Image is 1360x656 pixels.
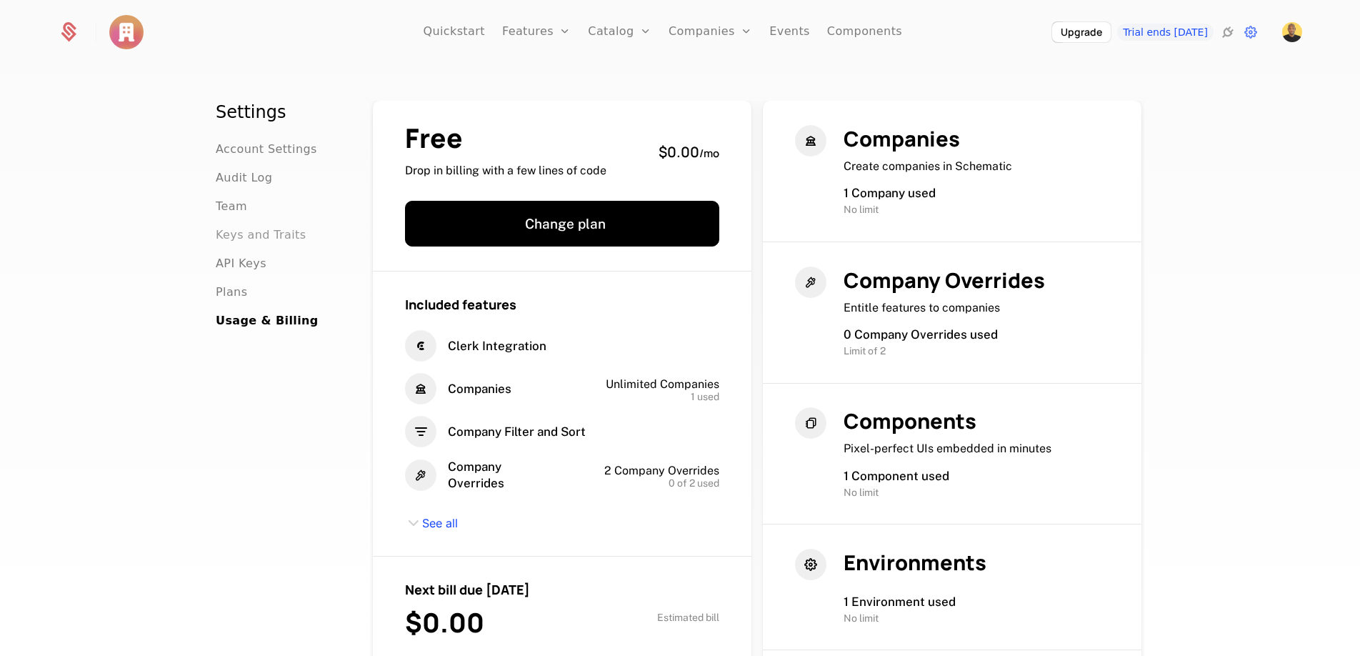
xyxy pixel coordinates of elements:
[844,204,879,215] span: No limit
[405,125,606,151] span: Free
[405,330,436,362] i: clerk
[844,266,1045,294] span: Company Overrides
[691,392,719,402] span: 1 used
[844,469,949,483] span: 1 Component used
[405,296,516,313] span: Included features
[669,478,719,488] span: 0 of 2 used
[844,124,960,153] span: Companies
[699,146,719,161] sub: / mo
[216,101,336,124] h1: Settings
[657,612,719,623] span: Estimated bill
[1282,22,1302,42] img: Jason Suárez
[216,284,247,301] a: Plans
[844,159,1012,173] span: Create companies in Schematic
[844,345,886,357] span: Limit of 2
[405,201,719,247] button: Change plan
[844,612,879,624] span: No limit
[1219,24,1236,41] a: Integrations
[1052,22,1111,42] button: Upgrade
[216,141,317,158] a: Account Settings
[216,312,319,329] a: Usage & Billing
[405,163,606,179] span: Drop in billing with a few lines of code
[844,548,986,577] span: Environments
[216,198,247,215] a: Team
[1117,24,1214,41] a: Trial ends [DATE]
[448,459,549,492] span: Company Overrides
[405,515,422,532] i: chevron-down
[405,610,484,636] span: $0.00
[795,549,826,580] i: cog
[216,169,272,187] a: Audit Log
[422,516,458,532] span: See all
[844,487,879,498] span: No limit
[448,381,511,397] span: Companies
[1242,24,1259,41] a: Settings
[216,255,266,272] a: API Keys
[844,407,976,435] span: Components
[1282,22,1302,42] button: Open user button
[405,373,436,404] i: bank
[405,416,436,447] i: filter
[795,267,826,298] i: hammer
[795,407,826,439] i: chips
[448,424,586,440] span: Company Filter and Sort
[216,101,336,329] nav: Main
[405,459,436,491] i: hammer
[844,327,998,342] span: 0 Company Overrides used
[795,125,826,156] i: bank
[844,595,956,609] span: 1 Environment used
[844,442,1051,455] span: Pixel-perfect UIs embedded in minutes
[405,581,719,598] span: Next bill due [DATE]
[659,142,699,161] span: $0.00
[216,227,306,244] a: Keys and Traits
[844,186,936,200] span: 1 Company used
[109,15,144,49] img: Editia
[448,338,546,354] span: Clerk Integration
[606,377,719,391] span: Unlimited Companies
[604,464,719,477] span: 2 Company Overrides
[844,301,1000,314] span: Entitle features to companies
